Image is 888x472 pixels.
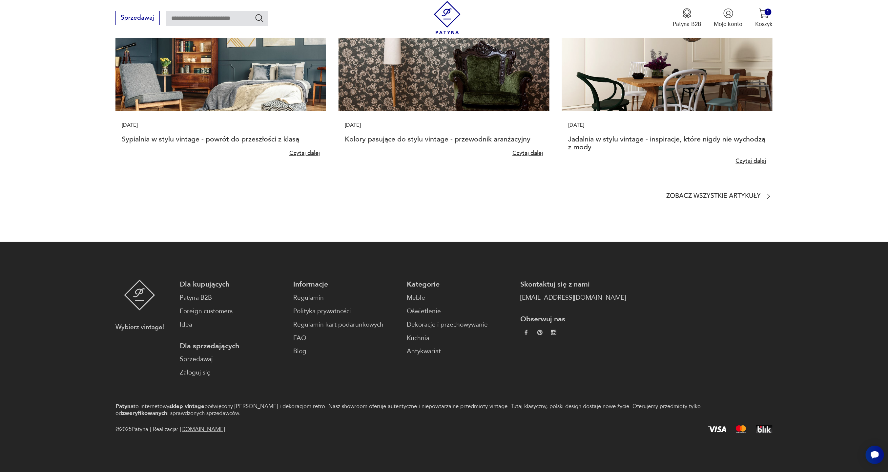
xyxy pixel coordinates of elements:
a: Patyna B2B [180,293,285,303]
img: Ikona koszyka [759,8,769,18]
p: Wybierz vintage! [115,323,164,332]
a: Dekoracje i przechowywanie [407,320,512,330]
a: Kuchnia [407,333,512,343]
img: BLIK [756,425,773,433]
a: Ikona medaluPatyna B2B [673,8,701,28]
a: Oświetlenie [407,307,512,316]
p: [DATE] [568,121,766,129]
a: Polityka prywatności [293,307,399,316]
img: Visa [708,426,727,432]
p: Dla sprzedających [180,341,285,351]
p: Koszyk [755,20,773,28]
p: Zobacz wszystkie artykuły [666,194,761,199]
img: Jadalnia w stylu vintage - inspiracje, które nigdy nie wychodzą z mody [562,21,773,111]
p: Patyna B2B [673,20,701,28]
p: to internetowy poświęcony [PERSON_NAME] i dekoracjom retro. Nasz showroom oferuje autentyczne i n... [115,403,713,417]
a: Zobacz wszystkie artykuły [666,192,773,200]
div: | [150,425,151,434]
p: Moje konto [714,20,743,28]
a: [DOMAIN_NAME] [180,425,225,433]
img: Ikona medalu [682,8,692,18]
img: Sypialnia w stylu vintage - powrót do przeszłości z klasą [115,21,326,111]
a: Kolory pasujące do stylu vintage - przewodnik aranżacyjny [345,134,531,144]
strong: zweryfikowanych [122,409,167,417]
strong: Patyna [115,402,134,410]
button: Moje konto [714,8,743,28]
a: Zaloguj się [180,368,285,377]
img: c2fd9cf7f39615d9d6839a72ae8e59e5.webp [551,330,556,335]
p: Obserwuj nas [520,314,626,324]
button: 1Koszyk [755,8,773,28]
a: Antykwariat [407,347,512,356]
img: 37d27d81a828e637adc9f9cb2e3d3a8a.webp [537,330,543,335]
a: Idea [180,320,285,330]
p: Kategorie [407,280,512,289]
button: Szukaj [255,13,264,23]
img: Patyna - sklep z meblami i dekoracjami vintage [431,1,464,34]
a: Czytaj dalej [512,149,543,157]
a: FAQ [293,333,399,343]
a: Foreign customers [180,307,285,316]
a: Blog [293,347,399,356]
a: Sprzedawaj [180,354,285,364]
p: Informacje [293,280,399,289]
a: Czytaj dalej [289,149,320,157]
img: Kolory pasujące do stylu vintage [339,21,549,111]
iframe: Smartsupp widget button [866,446,884,464]
button: Patyna B2B [673,8,701,28]
a: Sypialnia w stylu vintage - powrót do przeszłości z klasą [122,134,299,144]
img: Ikonka użytkownika [723,8,733,18]
span: Realizacja: [153,425,225,434]
div: 1 [765,9,772,15]
a: Regulamin kart podarunkowych [293,320,399,330]
img: Patyna - sklep z meblami i dekoracjami vintage [124,280,155,311]
button: Sprzedawaj [115,11,160,25]
img: Mastercard [736,425,746,433]
p: Skontaktuj się z nami [520,280,626,289]
a: Regulamin [293,293,399,303]
img: da9060093f698e4c3cedc1453eec5031.webp [524,330,529,335]
a: Jadalnia w stylu vintage - inspiracje, które nigdy nie wychodzą z mody [568,134,765,152]
a: Sprzedawaj [115,16,160,21]
a: Czytaj dalej [736,157,766,165]
span: @ 2025 Patyna [115,425,148,434]
a: Meble [407,293,512,303]
a: Ikonka użytkownikaMoje konto [714,8,743,28]
p: [DATE] [345,121,543,129]
strong: sklep vintage [169,402,204,410]
a: [EMAIL_ADDRESS][DOMAIN_NAME] [520,293,626,303]
p: Dla kupujących [180,280,285,289]
p: [DATE] [122,121,320,129]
